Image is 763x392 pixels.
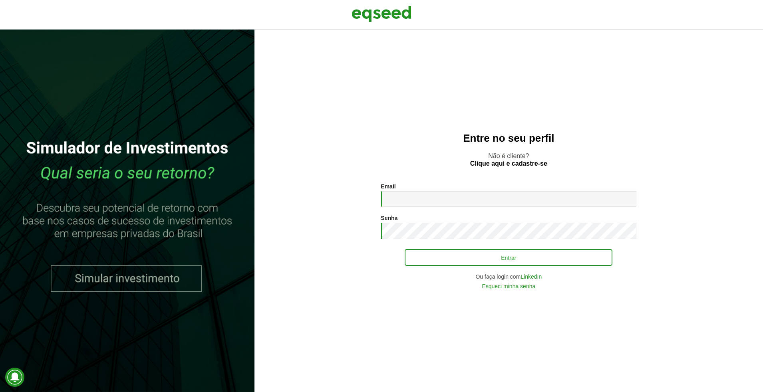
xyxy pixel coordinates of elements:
a: LinkedIn [521,274,542,279]
button: Entrar [405,249,612,266]
a: Clique aqui e cadastre-se [470,160,547,167]
a: Esqueci minha senha [482,283,535,289]
label: Senha [381,215,397,221]
div: Ou faça login com [381,274,636,279]
h2: Entre no seu perfil [270,133,747,144]
label: Email [381,184,395,189]
p: Não é cliente? [270,152,747,167]
img: EqSeed Logo [352,4,411,24]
